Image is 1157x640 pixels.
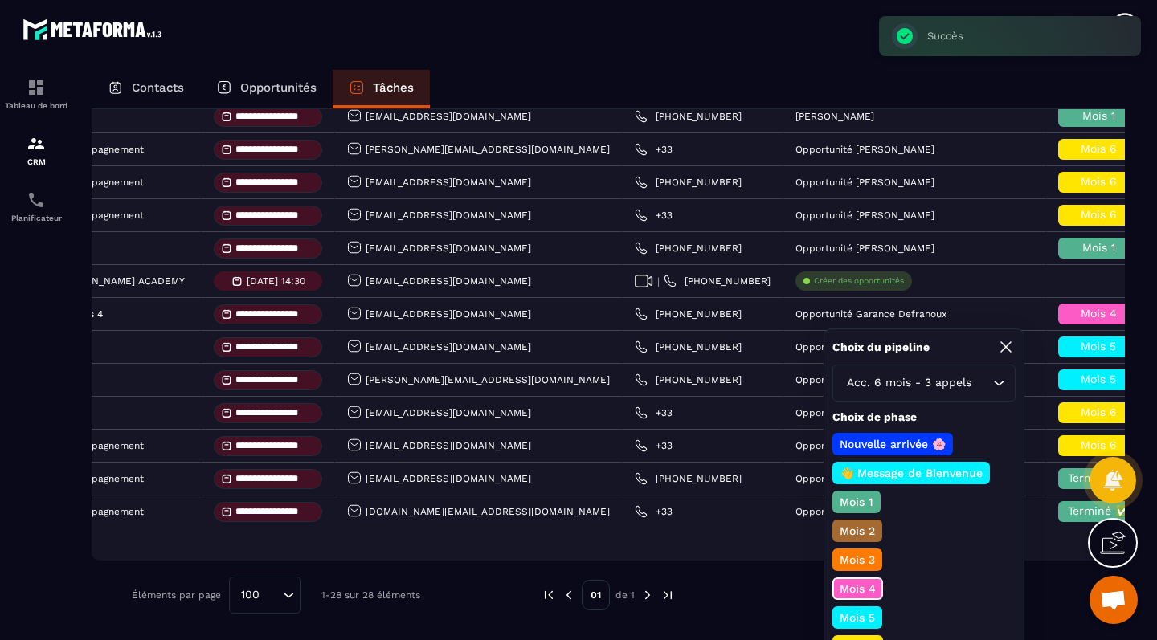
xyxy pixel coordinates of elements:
[235,586,265,604] span: 100
[635,110,742,123] a: [PHONE_NUMBER]
[1082,109,1115,122] span: Mois 1
[837,552,877,568] p: Mois 3
[1090,576,1138,624] div: Ouvrir le chat
[832,410,1016,425] p: Choix de phase
[657,275,660,287] span: |
[837,581,878,597] p: Mois 4
[4,178,68,234] a: schedulerschedulerPlanificateur
[1082,241,1115,254] span: Mois 1
[640,588,655,602] img: next
[635,439,673,452] a: +33
[200,70,333,108] a: Opportunités
[27,134,46,153] img: formation
[795,210,934,221] p: Opportunité [PERSON_NAME]
[837,436,948,452] p: Nouvelle arrivée 🌸
[1081,208,1117,221] span: Mois 6
[4,122,68,178] a: formationformationCRM
[1081,438,1117,451] span: Mois 6
[1081,142,1117,155] span: Mois 6
[635,373,742,386] a: [PHONE_NUMBER]
[635,308,742,320] a: [PHONE_NUMBER]
[4,157,68,166] p: CRM
[832,365,1016,402] div: Search for option
[795,243,934,254] p: Opportunité [PERSON_NAME]
[795,407,934,418] p: Opportunité [PERSON_NAME]
[635,143,673,156] a: +33
[837,609,877,626] p: Mois 5
[832,340,930,355] p: Choix du pipeline
[1081,340,1116,353] span: Mois 5
[635,340,742,353] a: [PHONE_NUMBER]
[795,473,934,484] p: Opportunité [PERSON_NAME]
[975,374,989,392] input: Search for option
[22,14,167,44] img: logo
[4,214,68,222] p: Planificateur
[795,144,934,155] p: Opportunité [PERSON_NAME]
[1081,406,1117,418] span: Mois 6
[795,177,934,188] p: Opportunité [PERSON_NAME]
[1081,175,1117,188] span: Mois 6
[4,101,68,110] p: Tableau de bord
[333,70,430,108] a: Tâches
[4,66,68,122] a: formationformationTableau de bord
[27,78,46,97] img: formation
[660,588,675,602] img: next
[240,80,317,95] p: Opportunités
[1081,373,1116,385] span: Mois 5
[843,374,975,392] span: Acc. 6 mois - 3 appels
[14,275,185,287] p: CALL 1:1 [PERSON_NAME] ACADEMY
[635,242,742,255] a: [PHONE_NUMBER]
[795,374,934,385] p: Opportunité [PERSON_NAME]
[635,406,673,419] a: +33
[1068,471,1129,484] span: Terminé ✅
[664,275,771,287] a: [PHONE_NUMBER]
[373,80,414,95] p: Tâches
[837,494,876,510] p: Mois 1
[265,586,279,604] input: Search for option
[1068,504,1129,517] span: Terminé ✅
[92,70,200,108] a: Contacts
[132,589,221,601] p: Éléments par page
[635,472,742,485] a: [PHONE_NUMBER]
[635,209,673,222] a: +33
[542,588,556,602] img: prev
[837,523,877,539] p: Mois 2
[615,589,635,601] p: de 1
[814,275,904,287] p: Créer des opportunités
[229,577,301,614] div: Search for option
[837,465,985,481] p: 👋 Message de Bienvenue
[562,588,576,602] img: prev
[795,111,874,122] p: [PERSON_NAME]
[795,506,934,517] p: Opportunité [PERSON_NAME]
[321,589,420,601] p: 1-28 sur 28 éléments
[635,505,673,518] a: +33
[582,580,610,610] p: 01
[132,80,184,95] p: Contacts
[27,190,46,210] img: scheduler
[247,275,305,287] p: [DATE] 14:30
[1081,307,1117,320] span: Mois 4
[795,341,934,353] p: Opportunité [PERSON_NAME]
[795,440,934,451] p: Opportunité [PERSON_NAME]
[635,176,742,189] a: [PHONE_NUMBER]
[795,308,946,320] p: Opportunité Garance Defranoux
